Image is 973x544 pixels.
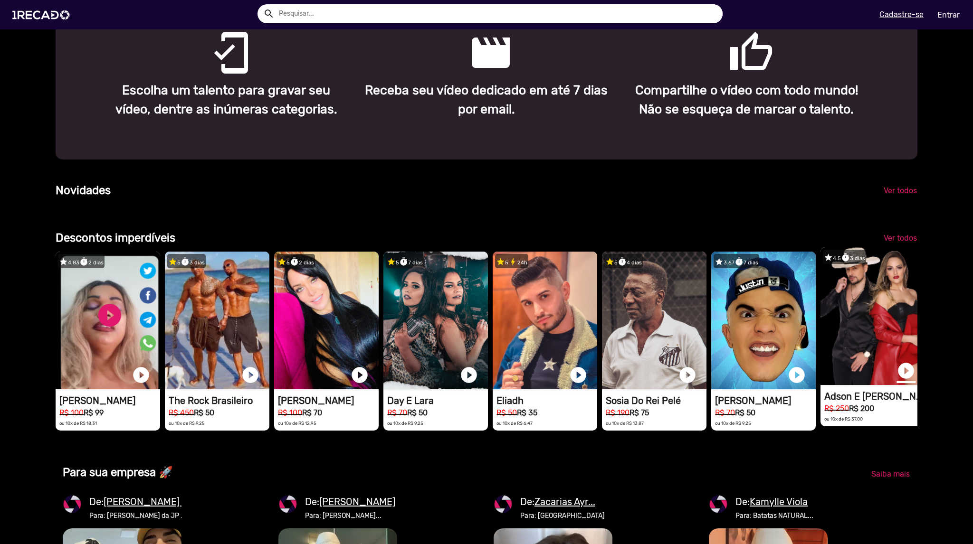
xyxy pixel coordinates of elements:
[715,408,735,417] small: R$ 70
[824,391,925,402] h1: Adson E [PERSON_NAME]
[169,408,194,417] small: R$ 450
[715,395,816,406] h1: [PERSON_NAME]
[272,4,723,23] input: Pesquisar...
[624,81,870,119] p: Compartilhe o vídeo com todo mundo! Não se esqueça de marcar o talento.
[278,408,302,417] small: R$ 100
[884,186,917,195] span: Ver todos
[305,495,395,509] mat-card-title: De:
[496,408,517,417] small: R$ 50
[302,408,322,417] b: R$ 70
[879,10,924,19] u: Cadastre-se
[459,366,478,385] a: play_circle_filled
[824,416,863,422] small: ou 10x de R$ 37,00
[56,252,160,389] video: 1RECADO vídeos dedicados para fãs e empresas
[169,421,205,426] small: ou 10x de R$ 9,25
[520,511,605,521] mat-card-subtitle: Para: [GEOGRAPHIC_DATA]
[274,252,379,389] video: 1RECADO vídeos dedicados para fãs e empresas
[493,252,597,389] video: 1RECADO vídeos dedicados para fãs e empresas
[59,421,97,426] small: ou 10x de R$ 18,31
[678,366,697,385] a: play_circle_filled
[468,30,479,41] mat-icon: movie
[750,496,808,507] u: Kamylle Viola
[59,408,84,417] small: R$ 100
[630,408,649,417] b: R$ 75
[59,395,160,406] h1: [PERSON_NAME]
[383,252,488,389] video: 1RECADO vídeos dedicados para fãs e empresas
[520,495,605,509] mat-card-title: De:
[104,496,203,507] u: [PERSON_NAME] E B...
[208,30,219,41] mat-icon: mobile_friendly
[89,511,203,521] mat-card-subtitle: Para: [PERSON_NAME] da JP ...
[387,421,423,426] small: ou 10x de R$ 9,25
[132,366,151,385] a: play_circle_filled
[824,404,849,413] small: R$ 250
[735,511,813,521] mat-card-subtitle: Para: Batatas NATURAL...
[104,81,350,119] p: Escolha um talento para gravar seu vídeo, dentre as inúmeras categorias.
[569,366,588,385] a: play_circle_filled
[728,30,740,41] mat-icon: thumb_up_outlined
[278,421,316,426] small: ou 10x de R$ 12,95
[849,404,874,413] b: R$ 200
[319,496,395,507] u: [PERSON_NAME]
[165,252,269,389] video: 1RECADO vídeos dedicados para fãs e empresas
[278,395,379,406] h1: [PERSON_NAME]
[606,421,644,426] small: ou 10x de R$ 13,87
[263,8,275,19] mat-icon: Example home icon
[735,408,755,417] b: R$ 50
[517,408,537,417] b: R$ 35
[56,231,175,244] b: Descontos imperdíveis
[897,361,916,380] a: play_circle_filled
[871,469,910,478] span: Saiba mais
[715,421,751,426] small: ou 10x de R$ 9,25
[534,496,595,507] u: Zacarias Ayr...
[407,408,428,417] b: R$ 50
[89,495,203,509] mat-card-title: De:
[606,395,706,406] h1: Sosia Do Rei Pelé
[363,81,610,119] p: Receba seu vídeo dedicado em até 7 dias por email.
[84,408,104,417] b: R$ 99
[260,5,277,21] button: Example home icon
[606,408,630,417] small: R$ 190
[63,466,173,479] b: Para sua empresa 🚀
[169,395,269,406] h1: The Rock Brasileiro
[241,366,260,385] a: play_circle_filled
[387,395,488,406] h1: Day E Lara
[820,247,925,385] video: 1RECADO vídeos dedicados para fãs e empresas
[350,366,369,385] a: play_circle_filled
[884,234,917,243] span: Ver todos
[735,495,813,509] mat-card-title: De:
[787,366,806,385] a: play_circle_filled
[496,421,533,426] small: ou 10x de R$ 6,47
[931,7,966,23] a: Entrar
[711,252,816,389] video: 1RECADO vídeos dedicados para fãs e empresas
[387,408,407,417] small: R$ 70
[56,184,111,197] b: Novidades
[305,511,395,521] mat-card-subtitle: Para: [PERSON_NAME]...
[194,408,214,417] b: R$ 50
[602,252,706,389] video: 1RECADO vídeos dedicados para fãs e empresas
[496,395,597,406] h1: Eliadh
